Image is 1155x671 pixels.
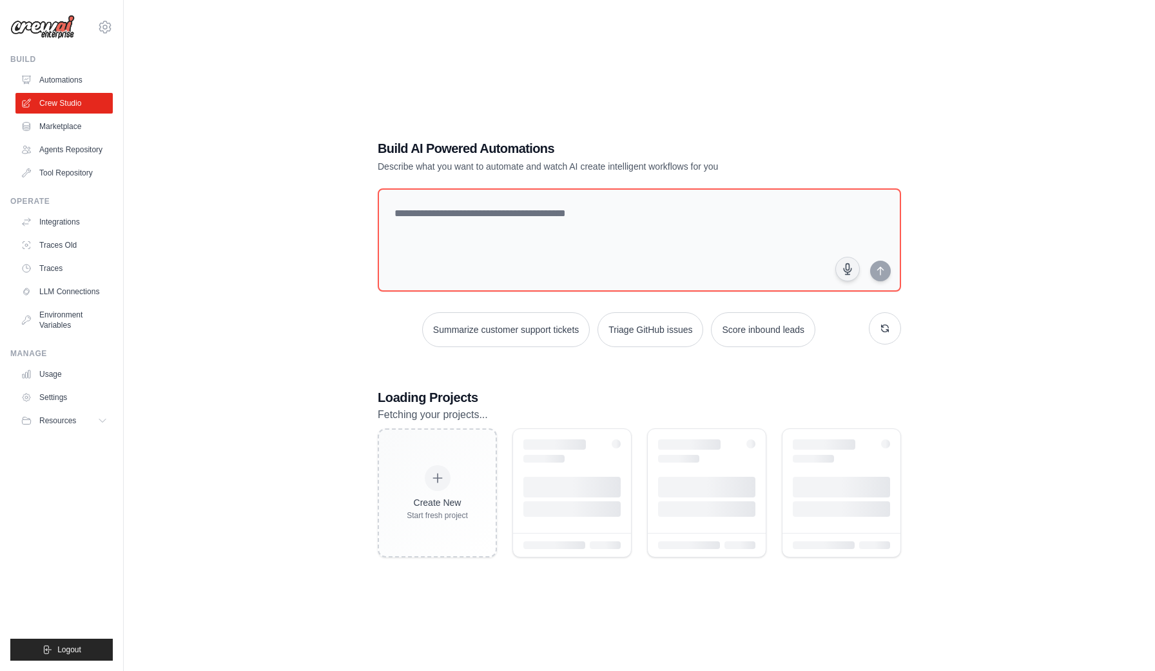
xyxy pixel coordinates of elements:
[407,496,468,509] div: Create New
[39,416,76,426] span: Resources
[15,364,113,385] a: Usage
[15,93,113,114] a: Crew Studio
[378,406,901,423] p: Fetching your projects...
[10,54,113,65] div: Build
[15,116,113,137] a: Marketplace
[57,645,81,655] span: Logout
[407,510,468,521] div: Start fresh project
[422,312,590,347] button: Summarize customer support tickets
[10,15,75,39] img: Logo
[15,70,113,90] a: Automations
[835,257,860,281] button: Click to speak your automation idea
[378,388,901,406] h3: Loading Projects
[378,160,811,173] p: Describe what you want to automate and watch AI create intelligent workflows for you
[15,281,113,302] a: LLM Connections
[15,235,113,255] a: Traces Old
[10,639,113,661] button: Logout
[869,312,901,345] button: Get new suggestions
[15,410,113,431] button: Resources
[15,163,113,183] a: Tool Repository
[597,312,703,347] button: Triage GitHub issues
[15,305,113,335] a: Environment Variables
[15,212,113,232] a: Integrations
[15,258,113,279] a: Traces
[15,139,113,160] a: Agents Repository
[711,312,815,347] button: Score inbound leads
[378,139,811,157] h1: Build AI Powered Automations
[10,348,113,359] div: Manage
[15,387,113,408] a: Settings
[10,196,113,206] div: Operate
